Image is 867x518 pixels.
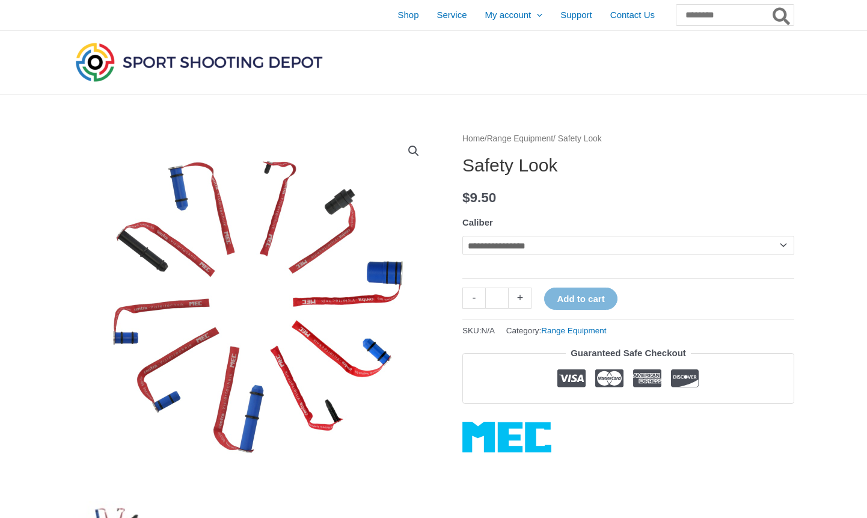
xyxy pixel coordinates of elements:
bdi: 9.50 [462,190,496,205]
a: Range Equipment [487,134,553,143]
a: Range Equipment [541,326,606,335]
img: Safety Look [73,131,433,492]
legend: Guaranteed Safe Checkout [566,345,691,362]
h1: Safety Look [462,155,794,176]
a: Home [462,134,485,143]
img: Sport Shooting Depot [73,40,325,84]
input: Product quantity [485,288,509,309]
span: SKU: [462,323,495,338]
span: $ [462,190,470,205]
button: Add to cart [544,288,617,310]
span: N/A [482,326,495,335]
button: Search [770,5,794,25]
a: - [462,288,485,309]
a: MEC [462,422,551,452]
a: + [509,288,532,309]
span: Category: [506,323,607,338]
label: Caliber [462,217,493,227]
nav: Breadcrumb [462,131,794,147]
a: View full-screen image gallery [403,140,424,162]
